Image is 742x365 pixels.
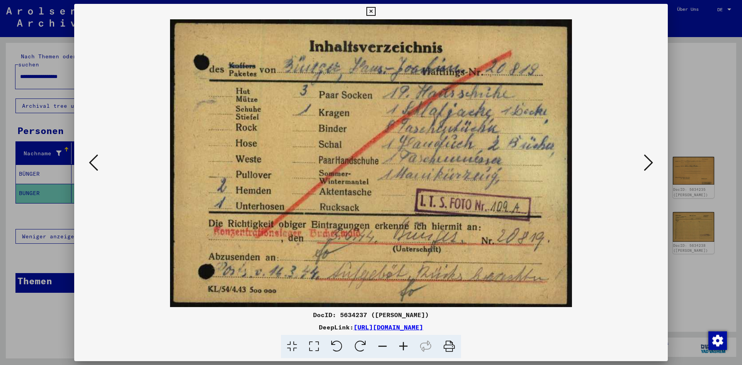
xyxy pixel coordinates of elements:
[100,19,642,307] img: 001.jpg
[708,331,727,350] div: Zustimmung ändern
[354,323,423,331] a: [URL][DOMAIN_NAME]
[74,323,668,332] div: DeepLink:
[708,331,727,350] img: Zustimmung ändern
[74,310,668,319] div: DocID: 5634237 ([PERSON_NAME])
